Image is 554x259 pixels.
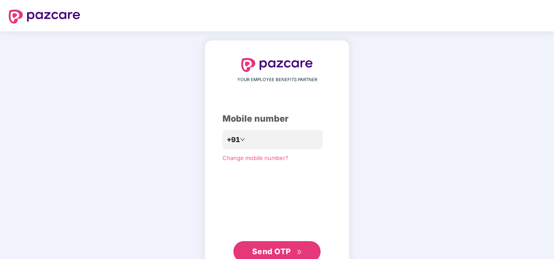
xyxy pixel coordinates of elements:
img: logo [241,58,313,72]
span: YOUR EMPLOYEE BENEFITS PARTNER [237,76,317,83]
a: Change mobile number? [222,154,288,161]
span: +91 [227,134,240,145]
div: Mobile number [222,112,332,126]
span: double-right [297,249,302,255]
img: logo [9,10,80,24]
span: Send OTP [252,247,291,256]
span: down [240,137,245,142]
